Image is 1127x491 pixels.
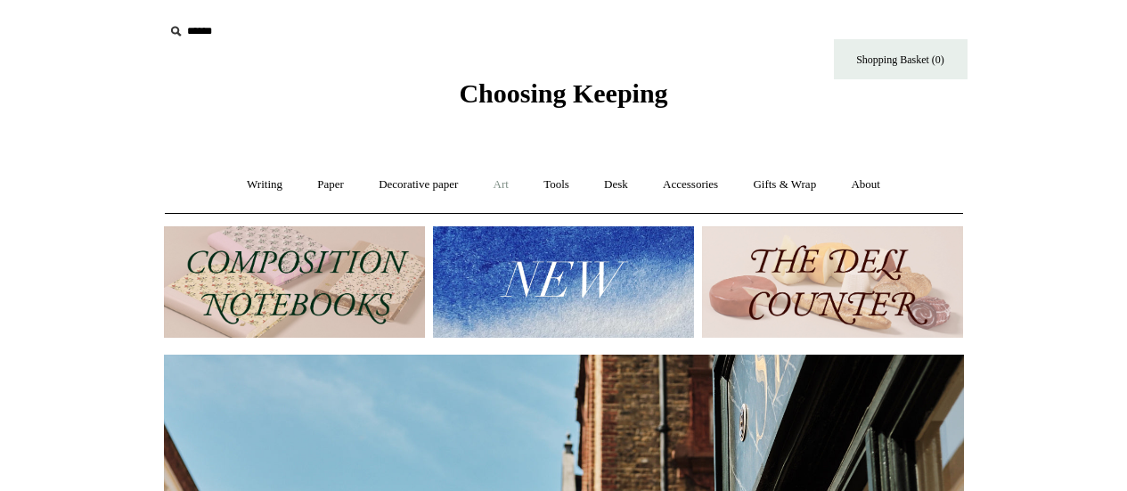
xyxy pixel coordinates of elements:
[231,161,298,209] a: Writing
[433,226,694,338] img: New.jpg__PID:f73bdf93-380a-4a35-bcfe-7823039498e1
[363,161,474,209] a: Decorative paper
[527,161,585,209] a: Tools
[835,161,896,209] a: About
[478,161,525,209] a: Art
[702,226,963,338] img: The Deli Counter
[459,93,667,105] a: Choosing Keeping
[301,161,360,209] a: Paper
[647,161,734,209] a: Accessories
[737,161,832,209] a: Gifts & Wrap
[588,161,644,209] a: Desk
[834,39,968,79] a: Shopping Basket (0)
[459,78,667,108] span: Choosing Keeping
[164,226,425,338] img: 202302 Composition ledgers.jpg__PID:69722ee6-fa44-49dd-a067-31375e5d54ec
